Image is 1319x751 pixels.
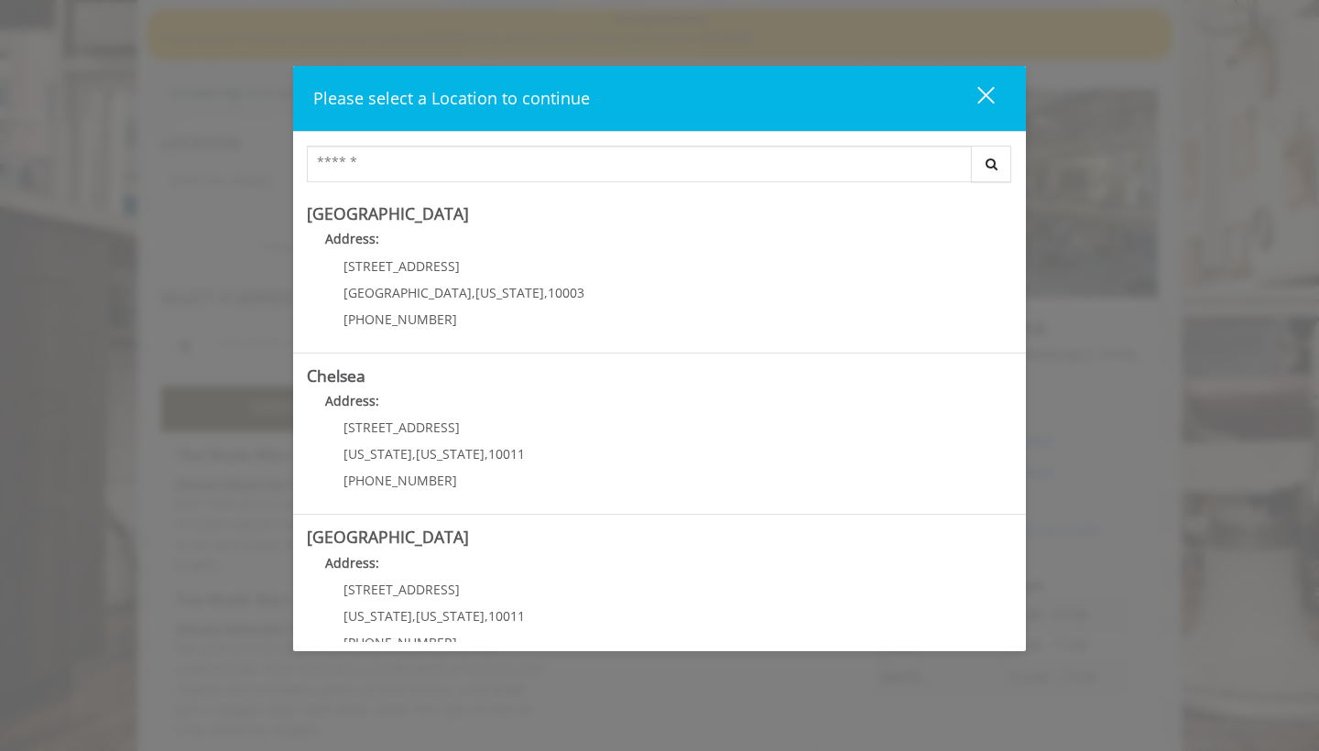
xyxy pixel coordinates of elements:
[981,158,1002,170] i: Search button
[343,284,472,301] span: [GEOGRAPHIC_DATA]
[488,607,525,625] span: 10011
[343,419,460,436] span: [STREET_ADDRESS]
[325,554,379,571] b: Address:
[416,607,485,625] span: [US_STATE]
[343,445,412,463] span: [US_STATE]
[307,146,1012,191] div: Center Select
[475,284,544,301] span: [US_STATE]
[956,85,993,113] div: close dialog
[343,581,460,598] span: [STREET_ADDRESS]
[472,284,475,301] span: ,
[307,526,469,548] b: [GEOGRAPHIC_DATA]
[307,146,972,182] input: Search Center
[343,310,457,328] span: [PHONE_NUMBER]
[943,80,1006,117] button: close dialog
[325,230,379,247] b: Address:
[544,284,548,301] span: ,
[412,607,416,625] span: ,
[325,392,379,409] b: Address:
[343,472,457,489] span: [PHONE_NUMBER]
[485,445,488,463] span: ,
[343,257,460,275] span: [STREET_ADDRESS]
[488,445,525,463] span: 10011
[416,445,485,463] span: [US_STATE]
[343,607,412,625] span: [US_STATE]
[485,607,488,625] span: ,
[307,202,469,224] b: [GEOGRAPHIC_DATA]
[307,365,365,386] b: Chelsea
[548,284,584,301] span: 10003
[313,87,590,109] span: Please select a Location to continue
[412,445,416,463] span: ,
[343,634,457,651] span: [PHONE_NUMBER]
